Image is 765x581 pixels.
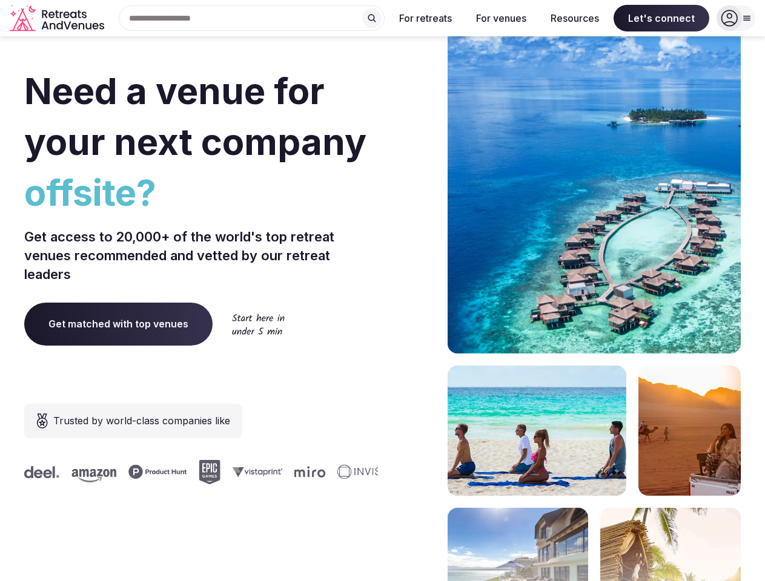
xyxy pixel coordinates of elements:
img: woman sitting in back of truck with camels [638,366,741,496]
img: Start here in under 5 min [232,313,285,335]
span: Trusted by world-class companies like [53,413,230,428]
svg: Epic Games company logo [197,460,219,484]
button: Resources [541,5,609,31]
button: For venues [466,5,536,31]
a: Get matched with top venues [24,303,213,345]
svg: Invisible company logo [336,465,403,479]
button: For retreats [389,5,462,31]
svg: Vistaprint company logo [231,467,281,477]
svg: Miro company logo [293,466,324,478]
span: offsite? [24,167,378,218]
a: Visit the homepage [10,5,107,32]
svg: Retreats and Venues company logo [10,5,107,32]
span: Let's connect [614,5,709,31]
img: yoga on tropical beach [448,366,626,496]
p: Get access to 20,000+ of the world's top retreat venues recommended and vetted by our retreat lea... [24,228,378,283]
span: Need a venue for your next company [24,69,366,163]
svg: Deel company logo [23,466,58,478]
